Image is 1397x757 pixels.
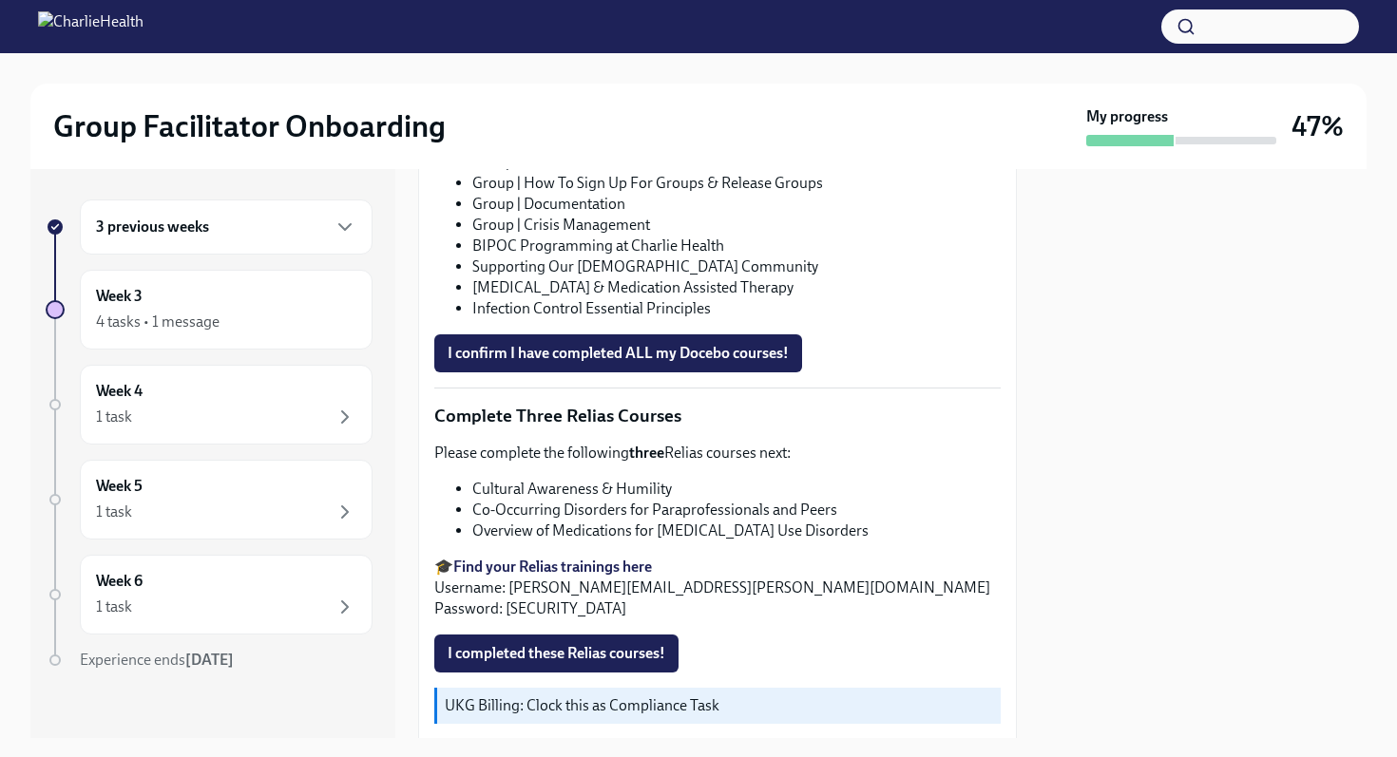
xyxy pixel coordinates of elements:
[448,644,665,663] span: I completed these Relias courses!
[629,444,664,462] strong: three
[46,460,373,539] a: Week 51 task
[472,500,1001,520] li: Co-Occurring Disorders for Paraprofessionals and Peers
[96,381,143,402] h6: Week 4
[1292,109,1344,143] h3: 47%
[434,557,1001,619] p: 🎓 Username: [PERSON_NAME][EMAIL_ADDRESS][PERSON_NAME][DOMAIN_NAME] Password: [SECURITY_DATA]
[96,312,220,332] div: 4 tasks • 1 message
[434,634,679,672] button: I completed these Relias courses!
[46,365,373,445] a: Week 41 task
[38,11,144,42] img: CharlieHealth
[448,344,789,363] span: I confirm I have completed ALL my Docebo courses!
[434,443,1001,464] p: Please complete the following Relias courses next:
[472,215,1001,236] li: Group | Crisis Management
[453,558,652,576] a: Find your Relias trainings here
[1086,106,1168,127] strong: My progress
[472,173,1001,194] li: Group | How To Sign Up For Groups & Release Groups
[472,236,1001,256] li: BIPOC Programming at Charlie Health
[96,571,143,592] h6: Week 6
[185,651,234,669] strong: [DATE]
[96,502,132,522] div: 1 task
[472,479,1001,500] li: Cultural Awareness & Humility
[96,286,143,307] h6: Week 3
[96,407,132,427] div: 1 task
[96,596,132,617] div: 1 task
[80,199,373,255] div: 3 previous weeks
[46,555,373,634] a: Week 61 task
[472,256,1001,277] li: Supporting Our [DEMOGRAPHIC_DATA] Community
[46,270,373,350] a: Week 34 tasks • 1 message
[96,217,209,237] h6: 3 previous weeks
[434,404,1001,428] p: Complete Three Relias Courses
[445,695,993,716] p: UKG Billing: Clock this as Compliance Task
[80,651,234,669] span: Experience ends
[53,107,446,145] h2: Group Facilitator Onboarding
[434,334,802,372] button: I confirm I have completed ALL my Docebo courses!
[472,194,1001,215] li: Group | Documentation
[96,476,143,497] h6: Week 5
[472,520,1001,541] li: Overview of Medications for [MEDICAL_DATA] Use Disorders
[472,298,1001,319] li: Infection Control Essential Principles
[472,277,1001,298] li: [MEDICAL_DATA] & Medication Assisted Therapy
